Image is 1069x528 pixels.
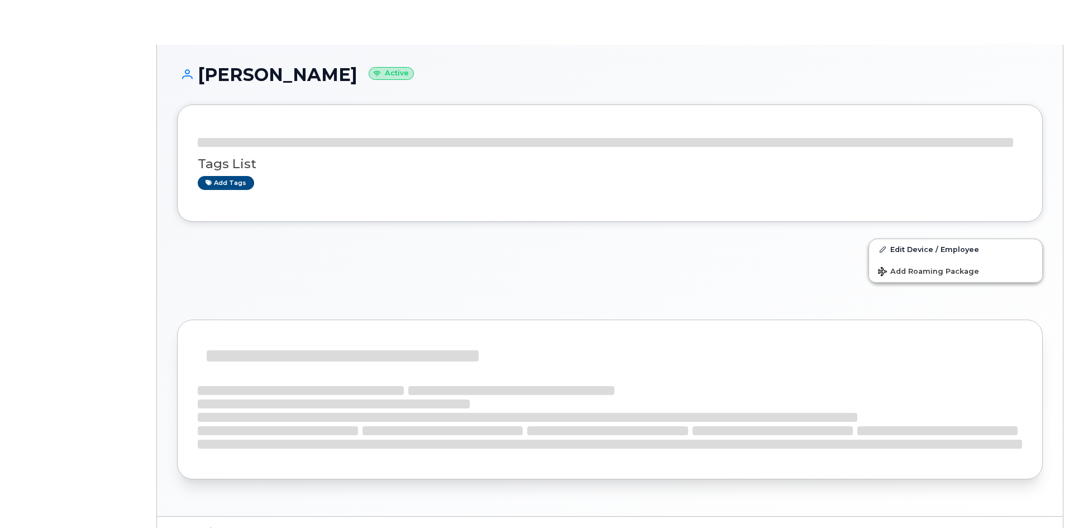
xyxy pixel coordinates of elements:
[177,65,1043,84] h1: [PERSON_NAME]
[869,259,1042,282] button: Add Roaming Package
[369,67,414,80] small: Active
[198,176,254,190] a: Add tags
[878,267,979,278] span: Add Roaming Package
[869,239,1042,259] a: Edit Device / Employee
[198,157,1022,171] h3: Tags List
